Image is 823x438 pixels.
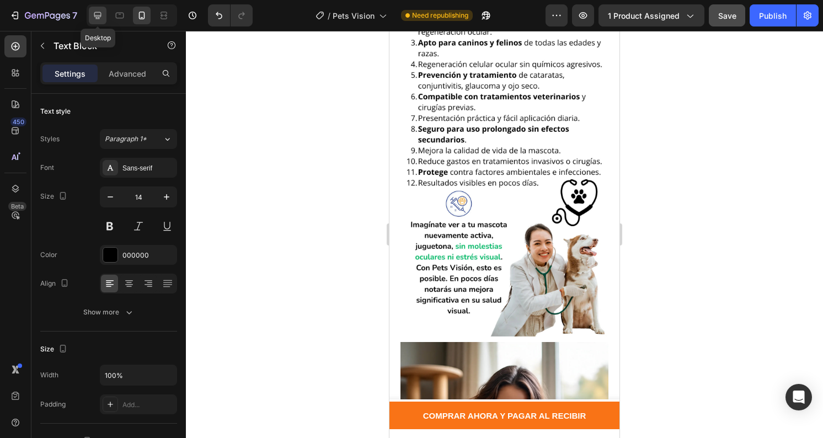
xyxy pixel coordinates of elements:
p: 7 [72,9,77,22]
div: Open Intercom Messenger [785,384,812,410]
p: Advanced [109,68,146,79]
button: Save [709,4,745,26]
button: 1 product assigned [598,4,704,26]
div: Font [40,163,54,173]
span: Paragraph 1* [105,134,147,144]
iframe: Design area [389,31,619,438]
div: Size [40,189,70,204]
span: / [328,10,330,22]
div: Styles [40,134,60,144]
div: Text style [40,106,71,116]
div: Color [40,250,57,260]
p: Text Block [54,39,147,52]
button: Publish [750,4,796,26]
div: Size [40,342,70,357]
div: Beta [8,202,26,211]
strong: COMPRAR AHORA Y PAGAR AL RECIBIR [34,380,197,389]
button: 7 [4,4,82,26]
p: Settings [55,68,85,79]
div: Align [40,276,71,291]
span: Save [718,11,736,20]
button: Paragraph 1* [100,129,177,149]
button: Show more [40,302,177,322]
div: 000000 [122,250,174,260]
span: Pets Vision [333,10,375,22]
input: Auto [100,365,177,385]
div: Padding [40,399,66,409]
div: Publish [759,10,787,22]
div: Show more [83,307,135,318]
div: Width [40,370,58,380]
div: Sans-serif [122,163,174,173]
div: Add... [122,400,174,410]
span: 1 product assigned [608,10,680,22]
span: Need republishing [412,10,468,20]
div: Undo/Redo [208,4,253,26]
div: 450 [10,117,26,126]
